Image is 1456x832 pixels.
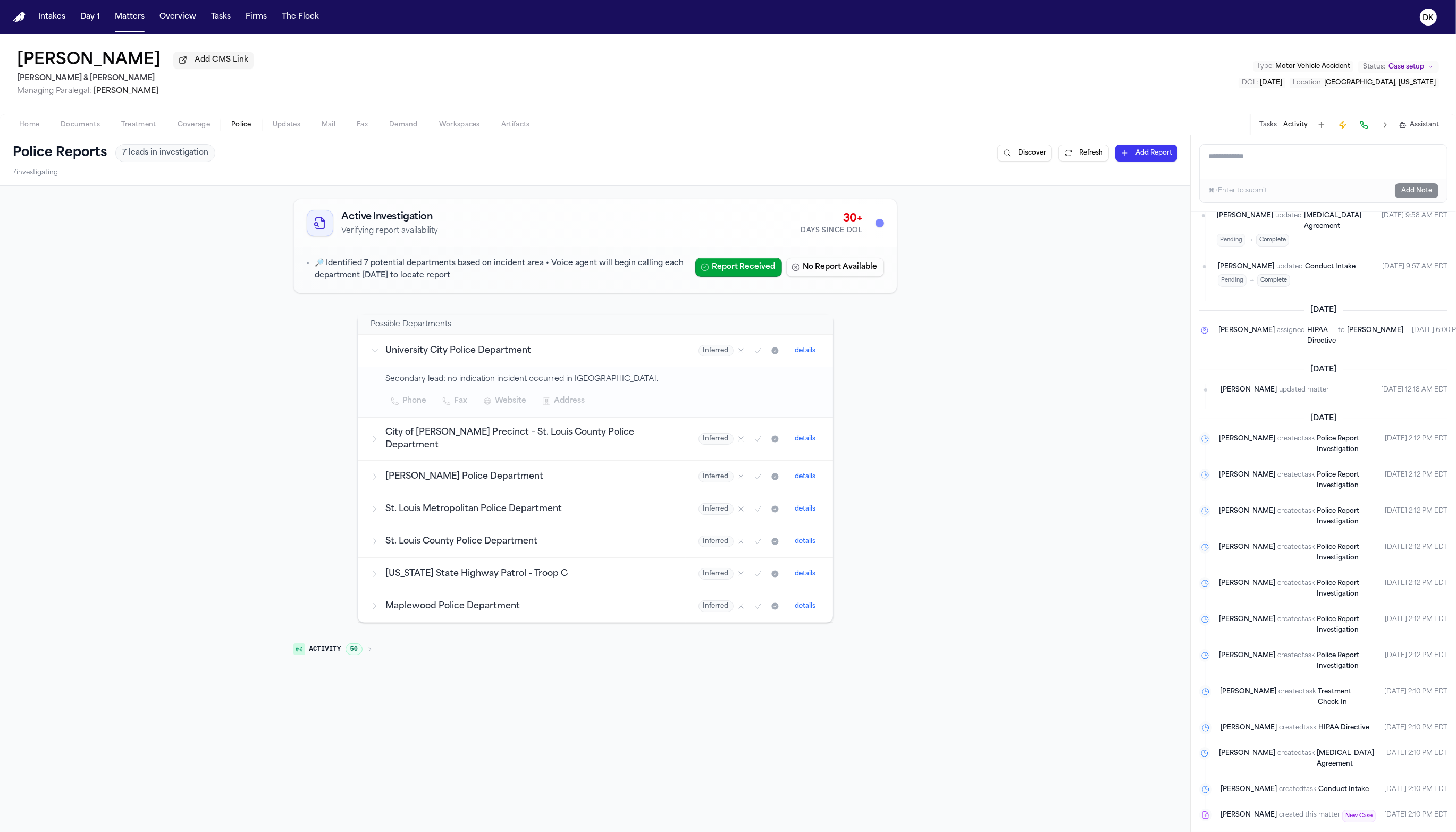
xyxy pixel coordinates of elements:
button: Mark as no report [734,534,748,549]
button: Edit DOL: 2025-05-07 [1239,78,1285,88]
a: HIPAA Directive [1307,325,1336,346]
span: Police Report Investigation [1317,436,1359,453]
span: Complete [1257,274,1290,287]
button: Mark as no report [734,343,748,358]
div: 30+ [801,211,862,226]
span: Type : [1257,63,1274,70]
button: Mark as confirmed [751,534,765,549]
span: Pending [1217,234,1245,247]
h2: Active Investigation [342,210,439,225]
button: details [791,567,820,580]
button: Discover [997,145,1052,162]
span: Inferred [698,503,734,515]
span: 7 leads in investigation [122,148,208,158]
time: August 16, 2025 at 2:12 PM [1385,434,1447,455]
span: Conduct Intake [1318,786,1369,793]
span: Updates [273,121,300,129]
h3: St. Louis Metropolitan Police Department [385,503,673,515]
button: details [791,470,820,483]
p: 🔎 Identified 7 potential departments based on incident area • Voice agent will begin calling each... [315,258,687,282]
button: Tasks [1259,121,1277,129]
button: Create Immediate Task [1335,117,1350,132]
span: 50 [346,643,363,655]
span: created task [1277,434,1315,455]
button: details [791,432,820,445]
span: Treatment Check-In [1318,689,1351,706]
h2: Possible Departments [371,319,452,330]
a: Matters [111,7,149,27]
span: [PERSON_NAME] [1221,784,1277,795]
button: Fax [437,392,474,411]
span: [DATE] [1304,413,1343,424]
span: Police Report Investigation [1317,472,1359,489]
span: Inferred [698,433,734,445]
span: created task [1279,784,1316,795]
span: [PERSON_NAME] [1219,506,1275,527]
a: Home [13,12,26,22]
span: Mail [322,121,335,129]
span: Motor Vehicle Accident [1275,63,1350,70]
span: [PERSON_NAME] [1219,434,1275,455]
time: August 16, 2025 at 2:12 PM [1385,578,1447,599]
span: Location : [1293,80,1323,86]
span: Demand [389,121,418,129]
h3: University City Police Department [385,344,673,357]
span: created task [1277,650,1315,672]
time: August 16, 2025 at 2:10 PM [1384,784,1447,795]
button: Add Task [1314,117,1329,132]
span: created this matter [1279,810,1340,822]
time: August 16, 2025 at 2:10 PM [1384,810,1447,822]
time: August 17, 2025 at 12:18 AM [1381,385,1447,395]
button: Activity50 [289,640,377,658]
span: created task [1277,614,1315,635]
button: Activity [1283,121,1308,129]
a: Treatment Check-In [1318,686,1376,708]
h2: [PERSON_NAME] & [PERSON_NAME] [17,72,254,85]
time: August 16, 2025 at 2:10 PM [1384,748,1447,769]
div: Days Since DOL [801,226,862,235]
time: August 21, 2025 at 9:57 AM [1382,261,1447,287]
span: Inferred [698,536,734,547]
button: Mark as no report [734,469,748,484]
h3: City of [PERSON_NAME] Precinct – St. Louis County Police Department [385,426,673,452]
h3: St. Louis County Police Department [385,535,673,548]
a: Overview [155,7,200,27]
span: [DATE] [1260,80,1282,86]
span: [PERSON_NAME] [1218,261,1274,272]
a: Police Report Investigation [1317,542,1376,563]
button: Assistant [1399,121,1439,129]
span: HIPAA Directive [1307,327,1336,344]
button: Mark as confirmed [751,566,765,581]
span: [PERSON_NAME] [94,87,158,95]
span: [PERSON_NAME] [1219,578,1275,599]
button: Mark as received [768,599,782,614]
time: August 16, 2025 at 2:12 PM [1385,614,1447,635]
span: updated [1275,210,1302,232]
span: [PERSON_NAME] [1219,470,1275,491]
span: Documents [61,121,100,129]
span: [PERSON_NAME] [1219,748,1275,769]
span: Status: [1363,63,1385,71]
span: created task [1277,578,1315,599]
a: Police Report Investigation [1317,650,1376,672]
span: Police Report Investigation [1317,508,1359,525]
a: Intakes [34,7,70,27]
img: Finch Logo [13,12,26,22]
span: [PERSON_NAME] [1219,614,1275,635]
span: [PERSON_NAME] [1217,210,1273,232]
button: Edit matter name [17,51,161,70]
button: Website [478,392,533,411]
span: [PERSON_NAME] [1221,385,1277,395]
time: August 16, 2025 at 2:10 PM [1384,686,1447,708]
button: Change status from Case setup [1358,61,1439,73]
h1: [PERSON_NAME] [17,51,161,70]
span: [MEDICAL_DATA] Agreement [1304,213,1361,230]
a: Police Report Investigation [1317,578,1376,599]
span: Workspaces [439,121,480,129]
a: Police Report Investigation [1317,470,1376,491]
button: Firms [241,7,271,27]
a: Police Report Investigation [1317,434,1376,455]
a: Police Report Investigation [1317,614,1376,635]
button: Address [537,392,591,411]
a: Police Report Investigation [1317,506,1376,527]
